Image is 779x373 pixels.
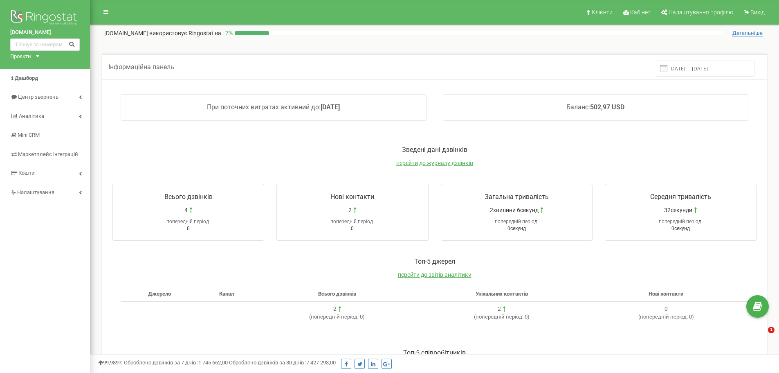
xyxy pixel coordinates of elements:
[495,219,539,224] span: попередній період:
[592,9,613,16] span: Клієнти
[476,314,523,320] span: попередній період:
[768,327,775,333] span: 1
[18,132,40,138] span: Mini CRM
[198,359,228,366] u: 1 745 662,00
[664,206,692,214] span: 32секунди
[402,146,467,154] span: Зведені дані дзвінків
[476,291,528,297] span: Унікальних контактів
[18,170,35,176] span: Кошти
[10,38,80,51] input: Пошук за номером
[124,359,228,366] span: Оброблено дзвінків за 7 днів :
[207,103,321,111] span: При поточних витратах активний до:
[10,8,80,29] img: Ringostat logo
[732,30,763,36] span: Детальніше
[665,305,668,313] div: 0
[751,327,771,346] iframe: Intercom live chat
[219,291,234,297] span: Канал
[398,271,471,278] a: перейти до звітів аналітики
[640,314,688,320] span: попередній період:
[17,189,54,195] span: Налаштування
[333,305,337,313] div: 2
[311,314,359,320] span: попередній період:
[18,94,58,100] span: Центр звернень
[671,226,690,231] span: 0секунд
[330,219,374,224] span: попередній період:
[638,314,694,320] span: ( 0 )
[19,113,44,119] span: Аналiтика
[18,151,78,157] span: Маркетплейс інтеграцій
[187,226,190,231] span: 0
[98,359,123,366] span: 99,989%
[474,314,530,320] span: ( 0 )
[164,193,213,201] span: Всього дзвінків
[348,206,352,214] span: 2
[104,29,221,37] p: [DOMAIN_NAME]
[490,206,539,214] span: 2хвилини 6секунд
[650,193,711,201] span: Середня тривалість
[148,291,171,297] span: Джерело
[566,103,624,111] a: Баланс:502,97 USD
[351,226,354,231] span: 0
[750,9,765,16] span: Вихід
[630,9,651,16] span: Кабінет
[507,226,526,231] span: 0секунд
[566,103,590,111] span: Баланс:
[229,359,336,366] span: Оброблено дзвінків за 30 днів :
[330,193,374,201] span: Нові контакти
[166,219,210,224] span: попередній період:
[10,29,80,36] a: [DOMAIN_NAME]
[659,219,703,224] span: попередній період:
[207,103,340,111] a: При поточних витратах активний до:[DATE]
[149,30,221,36] span: використовує Ringostat на
[403,349,466,357] span: Toп-5 співробітників
[306,359,336,366] u: 7 427 293,00
[309,314,365,320] span: ( 0 )
[15,75,38,81] span: Дашборд
[485,193,549,201] span: Загальна тривалість
[649,291,683,297] span: Нові контакти
[108,63,174,71] span: Інформаційна панель
[414,258,455,265] span: Toп-5 джерел
[184,206,188,214] span: 4
[669,9,733,16] span: Налаштування профілю
[396,160,473,166] a: перейти до журналу дзвінків
[10,53,31,61] div: Проєкти
[318,291,356,297] span: Всього дзвінків
[221,29,235,37] p: 7 %
[498,305,501,313] div: 2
